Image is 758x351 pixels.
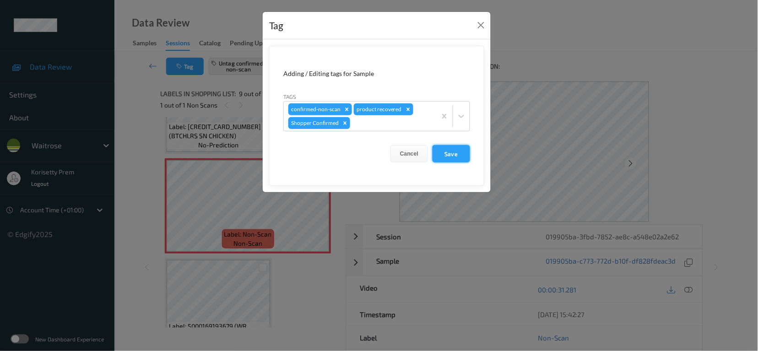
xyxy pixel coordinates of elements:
div: Tag [269,18,283,33]
label: Tags [283,92,296,101]
div: product recovered [354,103,403,115]
button: Cancel [390,145,428,162]
button: Save [433,145,470,162]
div: Remove product recovered [403,103,413,115]
button: Close [475,19,487,32]
div: Remove confirmed-non-scan [342,103,352,115]
div: Shopper Confirmed [288,117,340,129]
div: Remove Shopper Confirmed [340,117,350,129]
div: confirmed-non-scan [288,103,342,115]
div: Adding / Editing tags for Sample [283,69,470,78]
